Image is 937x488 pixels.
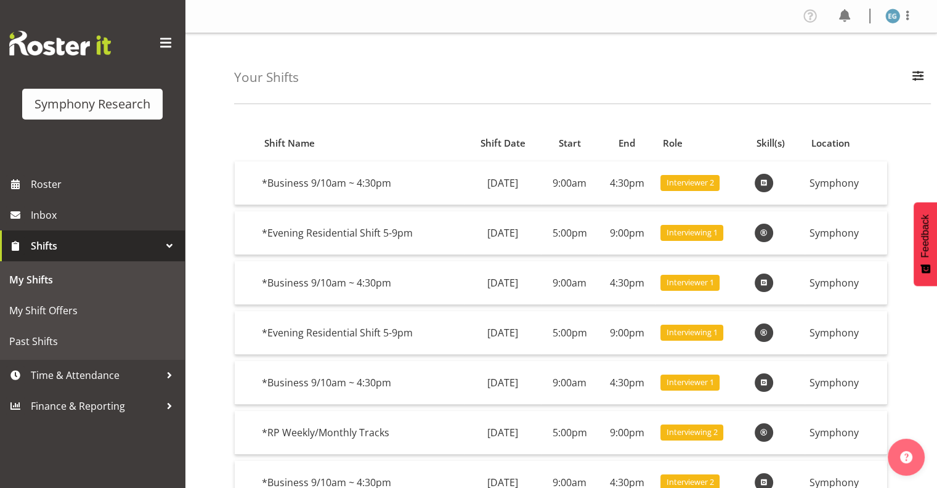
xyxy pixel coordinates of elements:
[464,311,541,355] td: [DATE]
[598,311,655,355] td: 9:00pm
[264,136,315,150] span: Shift Name
[9,301,176,320] span: My Shift Offers
[667,376,714,388] span: Interviewer 1
[9,31,111,55] img: Rosterit website logo
[541,411,598,455] td: 5:00pm
[905,64,931,91] button: Filter Employees
[9,332,176,351] span: Past Shifts
[464,161,541,205] td: [DATE]
[805,311,887,355] td: Symphony
[31,206,179,224] span: Inbox
[559,136,581,150] span: Start
[257,311,464,355] td: *Evening Residential Shift 5-9pm
[257,261,464,305] td: *Business 9/10am ~ 4:30pm
[31,175,179,193] span: Roster
[598,211,655,255] td: 9:00pm
[598,361,655,405] td: 4:30pm
[234,70,299,84] h4: Your Shifts
[756,136,785,150] span: Skill(s)
[31,237,160,255] span: Shifts
[805,211,887,255] td: Symphony
[464,261,541,305] td: [DATE]
[541,311,598,355] td: 5:00pm
[805,261,887,305] td: Symphony
[900,451,912,463] img: help-xxl-2.png
[805,411,887,455] td: Symphony
[805,361,887,405] td: Symphony
[257,161,464,205] td: *Business 9/10am ~ 4:30pm
[667,476,714,488] span: Interviewer 2
[811,136,850,150] span: Location
[541,261,598,305] td: 9:00am
[464,361,541,405] td: [DATE]
[9,270,176,289] span: My Shifts
[667,227,718,238] span: Interviewing 1
[541,361,598,405] td: 9:00am
[31,366,160,384] span: Time & Attendance
[667,327,718,338] span: Interviewing 1
[885,9,900,23] img: evelyn-gray1866.jpg
[598,411,655,455] td: 9:00pm
[667,177,714,189] span: Interviewer 2
[598,261,655,305] td: 4:30pm
[805,161,887,205] td: Symphony
[481,136,525,150] span: Shift Date
[34,95,150,113] div: Symphony Research
[3,326,182,357] a: Past Shifts
[541,211,598,255] td: 5:00pm
[3,295,182,326] a: My Shift Offers
[598,161,655,205] td: 4:30pm
[914,202,937,286] button: Feedback - Show survey
[667,426,718,438] span: Interviewing 2
[464,411,541,455] td: [DATE]
[920,214,931,258] span: Feedback
[667,277,714,288] span: Interviewer 1
[662,136,682,150] span: Role
[257,211,464,255] td: *Evening Residential Shift 5-9pm
[3,264,182,295] a: My Shifts
[619,136,635,150] span: End
[257,411,464,455] td: *RP Weekly/Monthly Tracks
[541,161,598,205] td: 9:00am
[464,211,541,255] td: [DATE]
[257,361,464,405] td: *Business 9/10am ~ 4:30pm
[31,397,160,415] span: Finance & Reporting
